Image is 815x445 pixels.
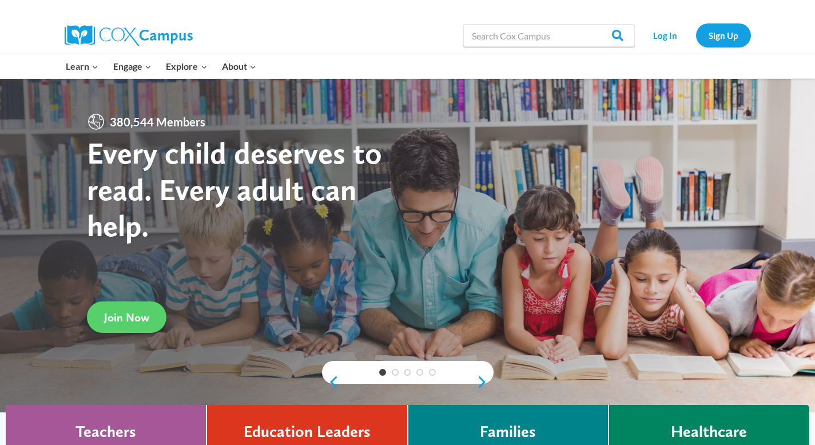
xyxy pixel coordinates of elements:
[113,59,152,74] span: Engage
[244,422,371,442] h4: Education Leaders
[322,371,494,394] div: content slider buttons
[641,23,690,47] a: Log In
[166,59,207,74] span: Explore
[404,369,411,376] a: 3
[392,369,399,376] a: 2
[379,369,386,376] a: 1
[322,375,339,389] a: previous
[104,311,149,324] span: Join Now
[59,54,264,78] nav: Primary Navigation
[222,59,256,74] span: About
[696,23,751,47] a: Sign Up
[66,59,98,74] span: Learn
[416,369,423,376] a: 4
[75,422,136,442] h4: Teachers
[87,301,166,333] a: Join Now
[65,25,193,46] img: Cox Campus
[476,375,494,389] a: next
[641,23,751,47] nav: Secondary Navigation
[87,134,382,244] strong: Every child deserves to read. Every adult can help.
[480,422,536,442] h4: Families
[429,369,436,376] a: 5
[463,24,635,47] input: Search Cox Campus
[671,422,747,442] h4: Healthcare
[105,113,210,131] span: 380,544 Members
